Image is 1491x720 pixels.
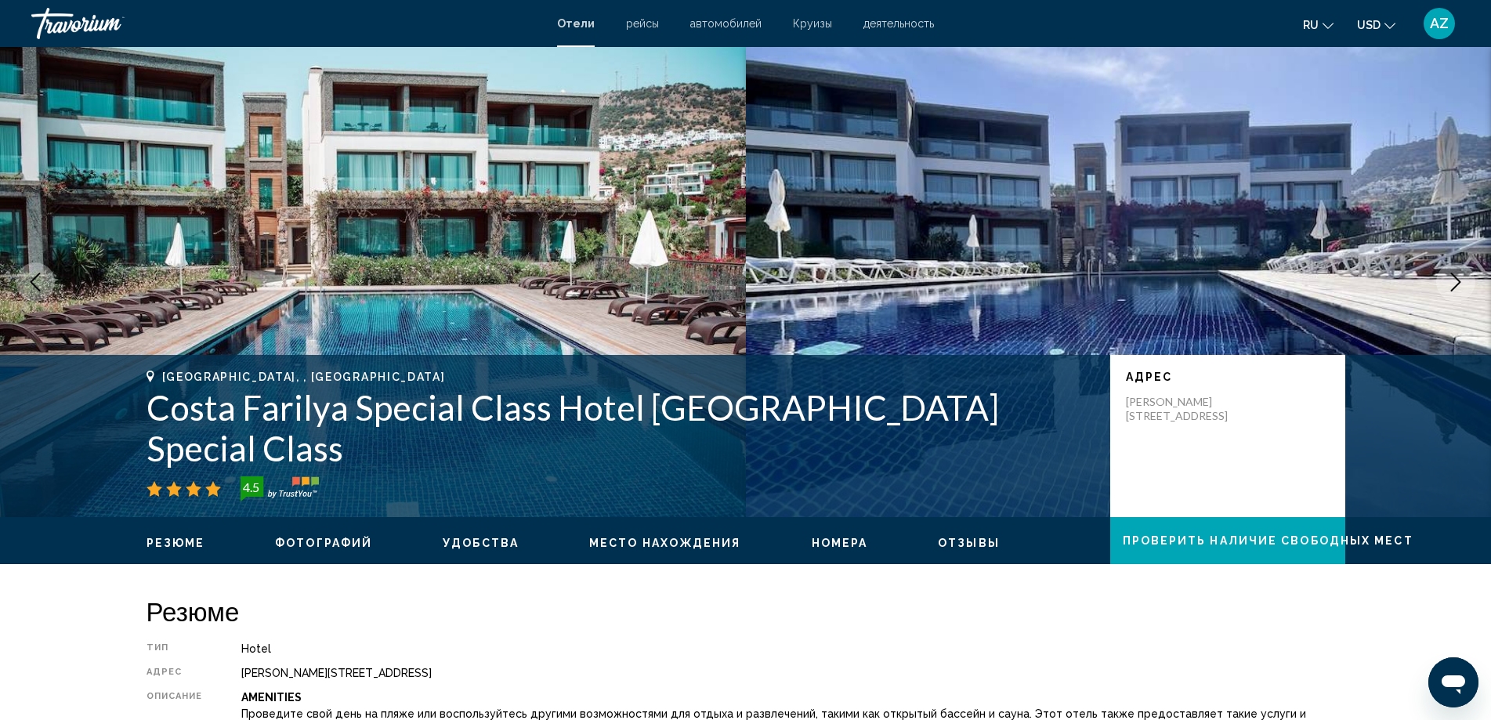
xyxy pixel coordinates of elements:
span: Отзывы [938,537,1000,549]
a: Отели [557,17,595,30]
span: AZ [1430,16,1449,31]
div: [PERSON_NAME][STREET_ADDRESS] [241,667,1344,679]
span: Удобства [443,537,519,549]
h1: Costa Farilya Special Class Hotel [GEOGRAPHIC_DATA] Special Class [147,387,1095,469]
button: Место нахождения [589,536,741,550]
a: Круизы [793,17,832,30]
iframe: Кнопка запуска окна обмена сообщениями [1428,657,1478,707]
p: адрес [1126,371,1330,383]
button: Номера [812,536,868,550]
span: [GEOGRAPHIC_DATA], , [GEOGRAPHIC_DATA] [162,371,446,383]
span: Место нахождения [589,537,741,549]
button: Удобства [443,536,519,550]
button: Проверить наличие свободных мест [1110,517,1345,564]
button: Отзывы [938,536,1000,550]
button: Next image [1436,262,1475,302]
p: [PERSON_NAME][STREET_ADDRESS] [1126,395,1251,423]
span: Резюме [147,537,205,549]
span: ru [1303,19,1319,31]
div: адрес [147,667,203,679]
a: автомобилей [690,17,762,30]
button: Change language [1303,13,1334,36]
button: Change currency [1357,13,1395,36]
span: Фотографий [275,537,372,549]
button: Фотографий [275,536,372,550]
b: Amenities [241,691,302,704]
a: Travorium [31,8,541,39]
button: Резюме [147,536,205,550]
button: User Menu [1419,7,1460,40]
span: Проверить наличие свободных мест [1123,535,1413,548]
div: Тип [147,642,203,655]
div: Hotel [241,642,1344,655]
a: рейсы [626,17,659,30]
span: Номера [812,537,868,549]
button: Previous image [16,262,55,302]
span: USD [1357,19,1381,31]
a: деятельность [863,17,934,30]
div: 4.5 [236,478,267,497]
img: trustyou-badge-hor.svg [241,476,319,501]
h2: Резюме [147,595,1345,627]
